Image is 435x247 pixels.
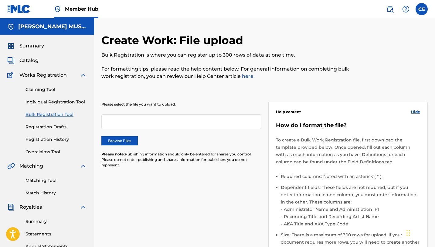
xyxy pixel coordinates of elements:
[7,71,15,79] img: Works Registration
[276,122,420,129] h5: How do I format the file?
[276,109,301,115] span: Help content
[384,3,396,15] a: Public Search
[19,42,44,50] span: Summary
[7,5,31,13] img: MLC Logo
[80,71,87,79] img: expand
[18,23,87,30] h5: DAVIDA MUSIC LTD.
[101,33,246,47] h2: Create Work: File upload
[25,231,87,237] a: Statements
[276,136,420,165] p: To create a Bulk Work Registration file, first download the template provided below. Once opened,...
[101,152,125,156] span: Please note:
[7,42,15,50] img: Summary
[25,218,87,225] a: Summary
[281,173,420,184] li: Required columns: Noted with an asterisk ( * ).
[101,102,261,107] p: Please select the file you want to upload.
[241,73,255,79] a: here.
[19,57,39,64] span: Catalog
[25,177,87,184] a: Matching Tool
[400,3,412,15] div: Help
[282,206,420,213] li: Administrator Name and Administration IPI
[7,57,15,64] img: Catalog
[25,124,87,130] a: Registration Drafts
[19,204,42,211] span: Royalties
[25,111,87,118] a: Bulk Registration Tool
[281,184,420,231] li: Dependent fields: These fields are not required, but if you enter information in one column, you ...
[416,3,428,15] div: User Menu
[19,71,67,79] span: Works Registration
[411,109,420,115] span: Hide
[282,213,420,220] li: Recording Title and Recording Artist Name
[25,136,87,143] a: Registration History
[101,65,353,80] p: For formatting tips, please read the help content below. For general information on completing bu...
[7,23,15,30] img: Accounts
[402,5,410,13] img: help
[65,5,98,12] span: Member Hub
[101,51,353,59] p: Bulk Registration is where you can register up to 300 rows of data at one time.
[405,218,435,247] iframe: Chat Widget
[101,136,138,145] label: Browse Files
[7,42,44,50] a: SummarySummary
[25,99,87,105] a: Individual Registration Tool
[80,204,87,211] img: expand
[25,86,87,93] a: Claiming Tool
[25,190,87,196] a: Match History
[101,151,261,168] p: Publishing information should only be entered for shares you control. Please do not enter publish...
[7,57,39,64] a: CatalogCatalog
[386,5,394,13] img: search
[80,162,87,170] img: expand
[54,5,61,13] img: Top Rightsholder
[25,149,87,155] a: Overclaims Tool
[418,158,435,207] iframe: Resource Center
[7,162,15,170] img: Matching
[7,204,15,211] img: Royalties
[19,162,43,170] span: Matching
[282,220,420,228] li: AKA Title and AKA Type Code
[406,224,410,242] div: Drag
